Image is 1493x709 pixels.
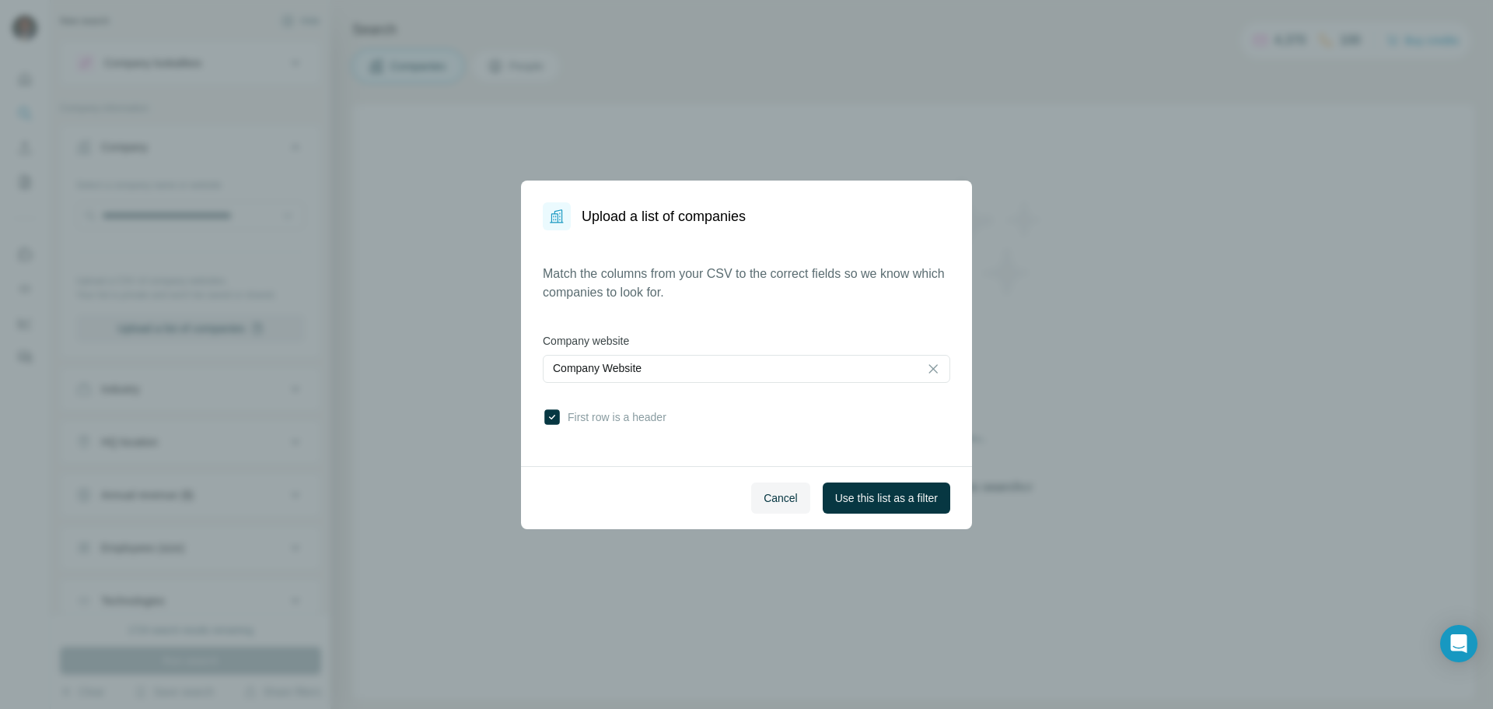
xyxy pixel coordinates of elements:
[835,490,938,506] span: Use this list as a filter
[553,360,642,376] p: Company Website
[543,333,950,349] label: Company website
[1440,625,1477,662] div: Open Intercom Messenger
[764,490,798,506] span: Cancel
[823,483,950,514] button: Use this list as a filter
[751,483,810,514] button: Cancel
[582,205,746,227] h1: Upload a list of companies
[561,409,666,425] span: First row is a header
[543,265,950,302] p: Match the columns from your CSV to the correct fields so we know which companies to look for.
